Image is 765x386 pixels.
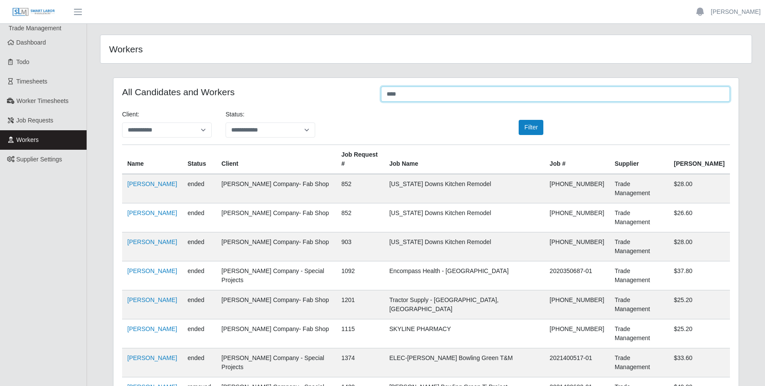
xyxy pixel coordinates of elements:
td: [PERSON_NAME] Company- Fab Shop [216,290,336,319]
a: [PERSON_NAME] [127,267,177,274]
span: Worker Timesheets [16,97,68,104]
th: Name [122,145,182,174]
span: Trade Management [9,25,61,32]
td: [PHONE_NUMBER] [545,290,610,319]
td: $33.60 [668,348,730,377]
a: [PERSON_NAME] [127,238,177,245]
span: Timesheets [16,78,48,85]
td: $25.20 [668,290,730,319]
td: ELEC-[PERSON_NAME] Bowling Green T&M [384,348,544,377]
td: 852 [336,174,384,203]
td: [PERSON_NAME] Company - Special Projects [216,348,336,377]
td: [PHONE_NUMBER] [545,203,610,232]
td: Trade Management [610,290,669,319]
td: Tractor Supply - [GEOGRAPHIC_DATA], [GEOGRAPHIC_DATA] [384,290,544,319]
td: 2020350687-01 [545,261,610,290]
a: [PERSON_NAME] [711,7,761,16]
a: [PERSON_NAME] [127,325,177,332]
td: $37.80 [668,261,730,290]
td: [US_STATE] Downs Kitchen Remodel [384,174,544,203]
td: [PERSON_NAME] Company- Fab Shop [216,174,336,203]
span: Dashboard [16,39,46,46]
td: 1092 [336,261,384,290]
td: ended [182,348,216,377]
td: ended [182,203,216,232]
td: [US_STATE] Downs Kitchen Remodel [384,232,544,261]
a: [PERSON_NAME] [127,296,177,303]
th: Job Request # [336,145,384,174]
td: ended [182,174,216,203]
td: Trade Management [610,174,669,203]
td: Encompass Health - [GEOGRAPHIC_DATA] [384,261,544,290]
td: SKYLINE PHARMACY [384,319,544,348]
td: Trade Management [610,319,669,348]
th: Status [182,145,216,174]
td: 903 [336,232,384,261]
span: Todo [16,58,29,65]
td: [PHONE_NUMBER] [545,232,610,261]
th: Job Name [384,145,544,174]
label: Status: [226,110,245,119]
td: 1374 [336,348,384,377]
th: [PERSON_NAME] [668,145,730,174]
h4: Workers [109,44,366,55]
td: [PERSON_NAME] Company- Fab Shop [216,319,336,348]
td: [PERSON_NAME] Company- Fab Shop [216,232,336,261]
td: 852 [336,203,384,232]
th: Client [216,145,336,174]
td: Trade Management [610,261,669,290]
td: [PERSON_NAME] Company - Special Projects [216,261,336,290]
td: ended [182,319,216,348]
td: 1201 [336,290,384,319]
td: $26.60 [668,203,730,232]
td: 1115 [336,319,384,348]
a: [PERSON_NAME] [127,180,177,187]
a: [PERSON_NAME] [127,354,177,361]
td: [US_STATE] Downs Kitchen Remodel [384,203,544,232]
span: Supplier Settings [16,156,62,163]
td: 2021400517-01 [545,348,610,377]
td: Trade Management [610,348,669,377]
td: [PHONE_NUMBER] [545,319,610,348]
button: Filter [519,120,543,135]
td: $28.00 [668,174,730,203]
span: Job Requests [16,117,54,124]
td: ended [182,232,216,261]
td: Trade Management [610,203,669,232]
span: Workers [16,136,39,143]
td: $25.20 [668,319,730,348]
th: Supplier [610,145,669,174]
h4: All Candidates and Workers [122,87,368,97]
label: Client: [122,110,139,119]
td: [PHONE_NUMBER] [545,174,610,203]
img: SLM Logo [12,7,55,17]
td: ended [182,290,216,319]
th: Job # [545,145,610,174]
a: [PERSON_NAME] [127,209,177,216]
td: $28.00 [668,232,730,261]
td: ended [182,261,216,290]
td: Trade Management [610,232,669,261]
td: [PERSON_NAME] Company- Fab Shop [216,203,336,232]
